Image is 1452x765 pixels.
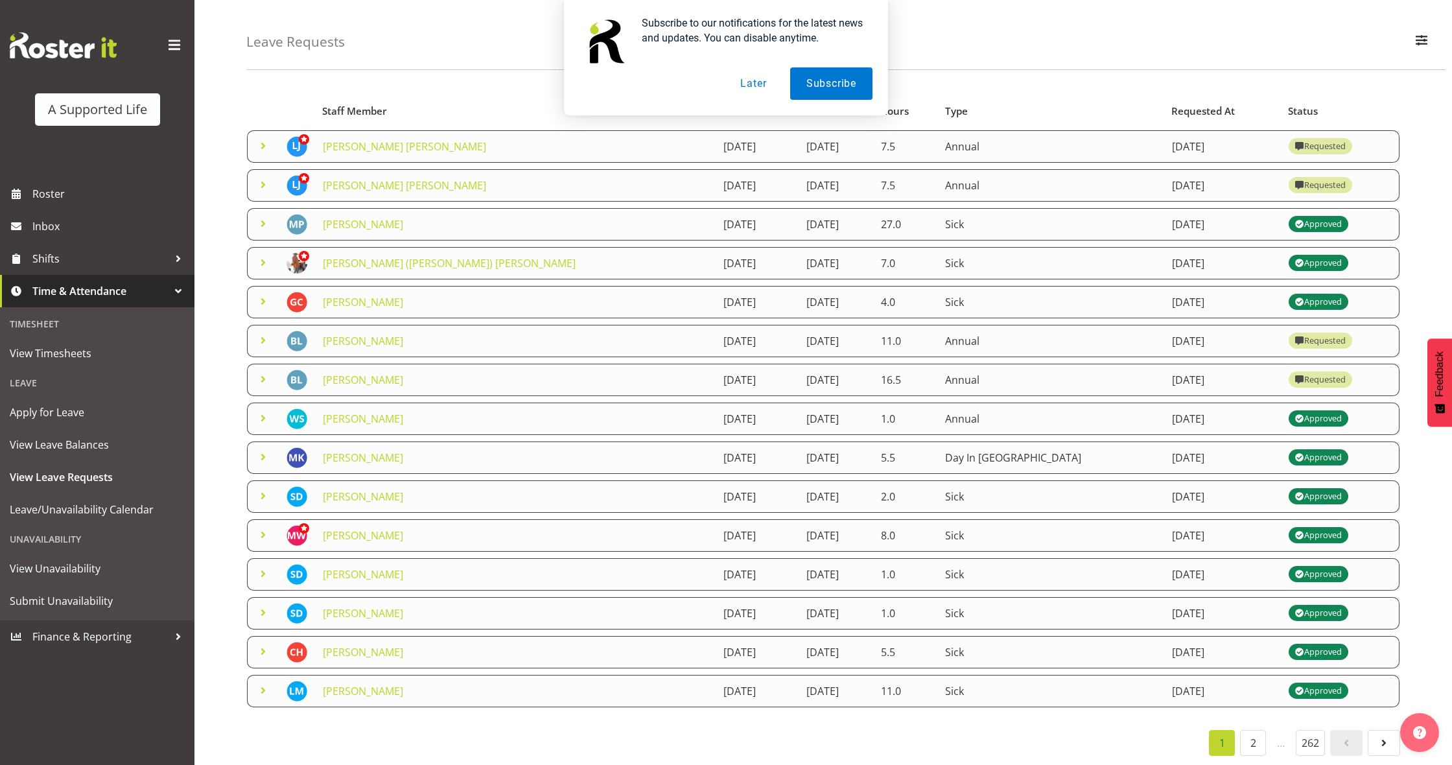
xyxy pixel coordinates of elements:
div: Approved [1295,567,1342,582]
a: [PERSON_NAME] [PERSON_NAME] [323,139,486,154]
img: skylah-davidson11566.jpg [287,486,307,507]
td: Annual [937,403,1164,435]
img: linda-jade-johnston8788.jpg [287,136,307,157]
img: skylah-davidson11566.jpg [287,603,307,624]
td: [DATE] [799,675,873,707]
td: [DATE] [1164,519,1281,552]
td: 7.0 [873,247,938,279]
td: [DATE] [716,441,799,474]
a: 262 [1296,730,1325,756]
div: Unavailability [3,526,191,552]
td: [DATE] [716,636,799,668]
td: [DATE] [716,130,799,163]
span: View Unavailability [10,559,185,578]
td: [DATE] [799,130,873,163]
span: View Leave Requests [10,467,185,487]
img: lauren-moult10139.jpg [287,681,307,701]
td: [DATE] [1164,675,1281,707]
span: Finance & Reporting [32,627,169,646]
span: Inbox [32,217,188,236]
div: Leave [3,370,191,396]
div: Subscribe to our notifications for the latest news and updates. You can disable anytime. [631,16,872,45]
td: [DATE] [1164,597,1281,630]
td: Annual [937,169,1164,202]
td: Sick [937,208,1164,241]
a: [PERSON_NAME] [323,373,403,387]
td: [DATE] [716,169,799,202]
td: Day In [GEOGRAPHIC_DATA] [937,441,1164,474]
td: [DATE] [799,403,873,435]
td: [DATE] [799,441,873,474]
a: Apply for Leave [3,396,191,429]
td: [DATE] [716,519,799,552]
div: Approved [1295,255,1342,271]
span: View Timesheets [10,344,185,363]
div: Requested [1295,372,1346,388]
td: 4.0 [873,286,938,318]
td: [DATE] [716,558,799,591]
img: monique-koolaard9610.jpg [287,447,307,468]
td: [DATE] [799,597,873,630]
div: Approved [1295,683,1342,699]
a: View Leave Balances [3,429,191,461]
td: [DATE] [1164,286,1281,318]
a: [PERSON_NAME] [323,684,403,698]
span: Time & Attendance [32,281,169,301]
span: Roster [32,184,188,204]
img: linda-jade-johnston8788.jpg [287,175,307,196]
a: [PERSON_NAME] [323,645,403,659]
div: Approved [1295,606,1342,621]
td: [DATE] [716,325,799,357]
td: [DATE] [1164,130,1281,163]
a: View Leave Requests [3,461,191,493]
div: Approved [1295,217,1342,232]
td: [DATE] [799,558,873,591]
div: Approved [1295,411,1342,427]
a: [PERSON_NAME] [323,217,403,231]
td: [DATE] [1164,403,1281,435]
span: Shifts [32,249,169,268]
a: [PERSON_NAME] [323,334,403,348]
td: [DATE] [716,675,799,707]
img: chloe-harris11174.jpg [287,642,307,663]
td: [DATE] [1164,325,1281,357]
td: [DATE] [716,597,799,630]
img: bronwyn-lucas5845.jpg [287,331,307,351]
a: View Timesheets [3,337,191,370]
span: View Leave Balances [10,435,185,454]
td: [DATE] [1164,247,1281,279]
td: [DATE] [716,286,799,318]
td: [DATE] [799,247,873,279]
td: [DATE] [716,403,799,435]
div: Timesheet [3,311,191,337]
td: 7.5 [873,130,938,163]
a: [PERSON_NAME] [PERSON_NAME] [323,178,486,193]
td: 16.5 [873,364,938,396]
button: Subscribe [790,67,872,100]
a: [PERSON_NAME] [323,451,403,465]
img: bronwyn-lucas5845.jpg [287,370,307,390]
td: Sick [937,636,1164,668]
a: [PERSON_NAME] ([PERSON_NAME]) [PERSON_NAME] [323,256,576,270]
td: [DATE] [799,286,873,318]
td: 7.5 [873,169,938,202]
td: 8.0 [873,519,938,552]
td: [DATE] [799,325,873,357]
td: 5.5 [873,441,938,474]
img: maara-pokia5853.jpg [287,214,307,235]
div: Approved [1295,450,1342,465]
img: notification icon [580,16,631,67]
td: Annual [937,325,1164,357]
td: Sick [937,286,1164,318]
td: [DATE] [799,364,873,396]
span: Feedback [1434,351,1446,397]
td: 27.0 [873,208,938,241]
td: Sick [937,675,1164,707]
button: Later [724,67,782,100]
td: 11.0 [873,325,938,357]
td: [DATE] [716,480,799,513]
a: Submit Unavailability [3,585,191,617]
td: [DATE] [799,480,873,513]
a: [PERSON_NAME] [323,489,403,504]
td: [DATE] [1164,169,1281,202]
